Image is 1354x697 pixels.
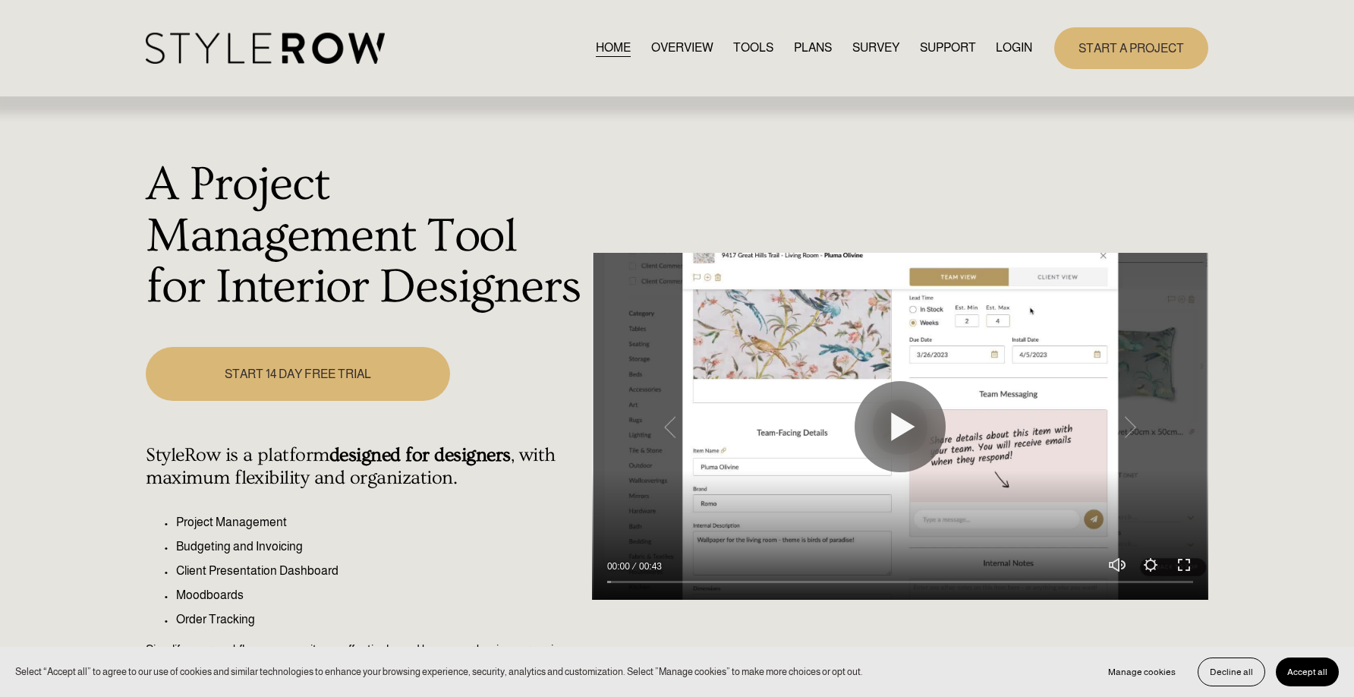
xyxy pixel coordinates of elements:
strong: designed for designers [329,444,511,466]
span: Decline all [1210,667,1253,677]
p: Client Presentation Dashboard [176,562,584,580]
p: Budgeting and Invoicing [176,538,584,556]
button: Manage cookies [1097,658,1187,686]
p: Select “Accept all” to agree to our use of cookies and similar technologies to enhance your brows... [15,664,863,679]
input: Seek [607,576,1193,587]
p: Project Management [176,513,584,531]
h4: StyleRow is a platform , with maximum flexibility and organization. [146,444,584,490]
button: Play [855,381,946,472]
span: Manage cookies [1108,667,1176,677]
p: Order Tracking [176,610,584,629]
a: SURVEY [852,38,899,58]
a: START A PROJECT [1054,27,1208,69]
span: Accept all [1287,667,1327,677]
p: Moodboards [176,586,584,604]
a: LOGIN [996,38,1032,58]
img: StyleRow [146,33,385,64]
button: Accept all [1276,658,1339,686]
div: Duration [634,559,666,574]
a: TOOLS [733,38,773,58]
p: Simplify your workflow, manage items effectively, and keep your business running seamlessly. [146,641,584,677]
a: START 14 DAY FREE TRIAL [146,347,449,401]
span: SUPPORT [920,39,976,57]
a: folder dropdown [920,38,976,58]
div: Current time [607,559,634,574]
a: HOME [596,38,631,58]
h1: A Project Management Tool for Interior Designers [146,159,584,314]
a: PLANS [794,38,832,58]
a: OVERVIEW [651,38,713,58]
button: Decline all [1198,658,1265,686]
